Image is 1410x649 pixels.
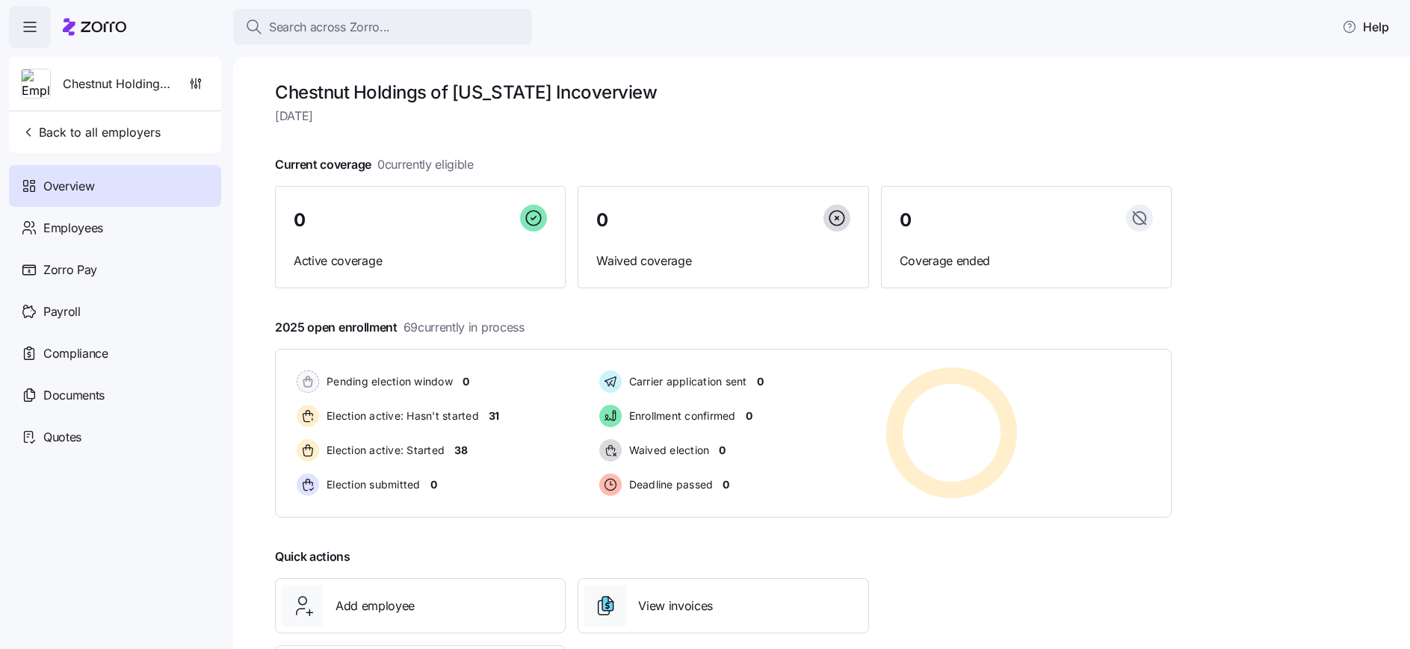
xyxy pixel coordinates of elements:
span: 0 [463,374,469,389]
a: Employees [9,207,221,249]
a: Quotes [9,416,221,458]
span: [DATE] [275,107,1172,125]
a: Documents [9,374,221,416]
span: Quick actions [275,547,350,566]
span: Election submitted [322,477,421,492]
span: Pending election window [322,374,453,389]
span: Overview [43,177,94,196]
button: Help [1330,12,1401,42]
a: Compliance [9,332,221,374]
span: 0 [900,211,912,229]
span: 0 [757,374,764,389]
span: 2025 open enrollment [275,318,525,337]
span: 0 [723,477,729,492]
span: Help [1342,18,1389,36]
a: Zorro Pay [9,249,221,291]
span: Chestnut Holdings of [US_STATE] Inc [63,75,170,93]
h1: Chestnut Holdings of [US_STATE] Inc overview [275,81,1172,104]
span: 0 currently eligible [377,155,474,174]
span: 38 [454,443,467,458]
span: 0 [746,409,752,423]
span: View invoices [638,597,713,615]
span: 69 currently in process [403,318,525,337]
span: Quotes [43,428,81,447]
span: Deadline passed [625,477,714,492]
span: Election active: Started [322,443,445,458]
a: Overview [9,165,221,207]
span: 0 [719,443,726,458]
span: Employees [43,219,103,237]
button: Back to all employers [15,117,167,147]
button: Search across Zorro... [233,9,532,45]
span: 0 [430,477,437,492]
span: Search across Zorro... [269,18,390,37]
span: Waived coverage [596,252,850,270]
span: 0 [294,211,306,229]
span: Compliance [43,344,108,363]
span: Election active: Hasn't started [322,409,479,423]
span: Documents [43,386,105,405]
span: Zorro Pay [43,261,97,279]
span: Waived election [625,443,710,458]
span: Payroll [43,302,81,321]
span: 31 [489,409,499,423]
span: Coverage ended [900,252,1153,270]
span: 0 [596,211,608,229]
span: Add employee [336,597,415,615]
span: Carrier application sent [625,374,747,389]
span: Current coverage [275,155,474,174]
img: Employer logo [22,69,50,99]
span: Active coverage [294,252,547,270]
span: Back to all employers [21,123,161,141]
a: Payroll [9,291,221,332]
span: Enrollment confirmed [625,409,736,423]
